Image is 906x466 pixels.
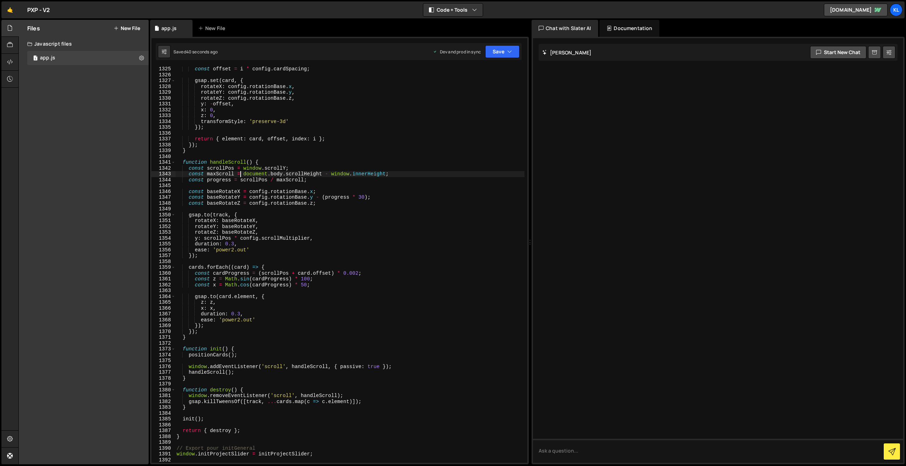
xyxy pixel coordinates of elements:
div: Documentation [600,20,659,37]
div: 1381 [151,393,176,399]
div: 1328 [151,84,176,90]
div: 1366 [151,305,176,311]
div: 16752/45754.js [27,51,149,65]
div: 1352 [151,224,176,230]
div: 1334 [151,119,176,125]
div: 1379 [151,381,176,387]
div: 1338 [151,142,176,148]
div: 1388 [151,434,176,440]
div: 1339 [151,148,176,154]
div: 1385 [151,416,176,422]
div: 1351 [151,218,176,224]
a: 🤙 [1,1,19,18]
div: 1380 [151,387,176,393]
div: 1349 [151,206,176,212]
h2: Files [27,24,40,32]
div: 1368 [151,317,176,323]
div: 1354 [151,235,176,241]
div: New File [198,25,228,32]
div: Chat with Slater AI [532,20,598,37]
div: 1333 [151,113,176,119]
div: 1327 [151,78,176,84]
div: 1344 [151,177,176,183]
div: 1347 [151,194,176,200]
div: 40 seconds ago [186,49,218,55]
div: 1384 [151,410,176,417]
div: 1369 [151,323,176,329]
div: 1355 [151,241,176,247]
div: 1331 [151,101,176,107]
div: 1378 [151,375,176,381]
div: PXP - V2 [27,6,50,14]
div: 1356 [151,247,176,253]
a: [DOMAIN_NAME] [824,4,888,16]
div: Dev and prod in sync [433,49,481,55]
div: 1326 [151,72,176,78]
div: 1387 [151,428,176,434]
div: Saved [173,49,218,55]
div: 1375 [151,358,176,364]
div: 1390 [151,445,176,452]
div: 1372 [151,340,176,346]
div: 1374 [151,352,176,358]
div: 1386 [151,422,176,428]
div: 1365 [151,299,176,305]
div: 1362 [151,282,176,288]
span: 1 [33,56,38,62]
div: 1343 [151,171,176,177]
div: 1383 [151,404,176,410]
div: 1377 [151,369,176,375]
button: Start new chat [810,46,866,59]
div: 1373 [151,346,176,352]
div: 1391 [151,451,176,457]
div: 1389 [151,439,176,445]
div: 1340 [151,154,176,160]
div: 1382 [151,399,176,405]
div: 1335 [151,124,176,130]
div: 1350 [151,212,176,218]
div: 1376 [151,364,176,370]
div: 1371 [151,334,176,340]
div: Javascript files [19,37,149,51]
div: 1370 [151,329,176,335]
div: 1363 [151,288,176,294]
div: 1358 [151,259,176,265]
button: Save [485,45,520,58]
div: 1345 [151,183,176,189]
div: 1346 [151,189,176,195]
button: Code + Tools [423,4,483,16]
div: 1336 [151,130,176,136]
div: 1342 [151,165,176,171]
div: 1329 [151,89,176,95]
div: 1348 [151,200,176,206]
button: New File [114,25,140,31]
div: 1341 [151,159,176,165]
div: 1364 [151,294,176,300]
div: 1392 [151,457,176,463]
div: 1361 [151,276,176,282]
div: app.js [40,55,55,61]
div: 1332 [151,107,176,113]
a: Kl [890,4,902,16]
h2: [PERSON_NAME] [542,49,591,56]
div: app.js [161,25,177,32]
div: 1330 [151,95,176,101]
div: 1325 [151,66,176,72]
div: 1359 [151,264,176,270]
div: 1337 [151,136,176,142]
div: 1353 [151,229,176,235]
div: 1360 [151,270,176,276]
div: 1367 [151,311,176,317]
div: 1357 [151,253,176,259]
